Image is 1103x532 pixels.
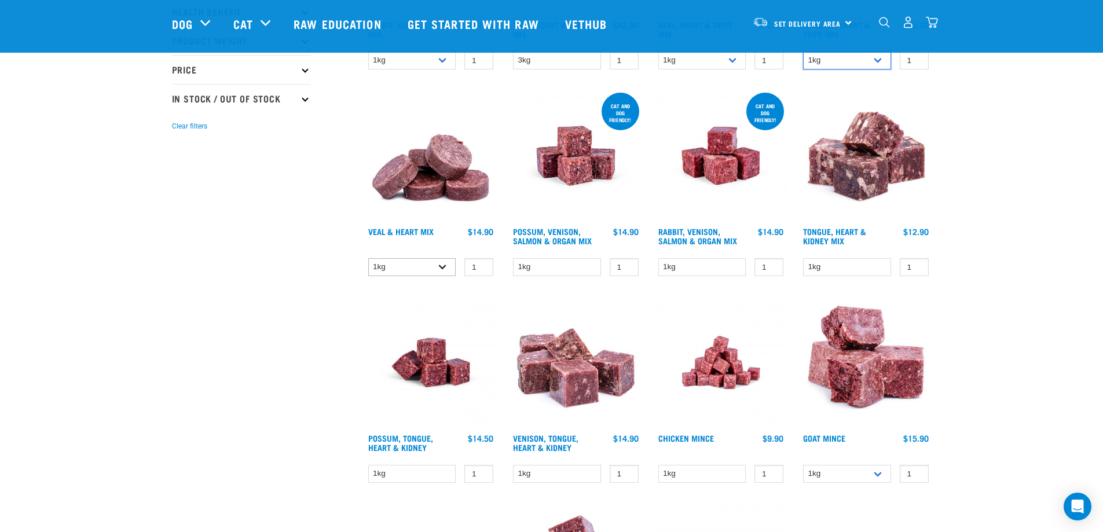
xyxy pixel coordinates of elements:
[613,227,639,236] div: $14.90
[655,297,787,428] img: Chicken M Ince 1613
[172,15,193,32] a: Dog
[464,258,493,276] input: 1
[903,434,929,443] div: $15.90
[900,258,929,276] input: 1
[513,436,578,449] a: Venison, Tongue, Heart & Kidney
[282,1,395,47] a: Raw Education
[800,90,932,222] img: 1167 Tongue Heart Kidney Mix 01
[754,465,783,483] input: 1
[754,52,783,69] input: 1
[610,465,639,483] input: 1
[1064,493,1091,520] div: Open Intercom Messenger
[554,1,622,47] a: Vethub
[926,16,938,28] img: home-icon@2x.png
[753,17,768,27] img: van-moving.png
[658,436,714,440] a: Chicken Mince
[879,17,890,28] img: home-icon-1@2x.png
[365,90,497,222] img: 1152 Veal Heart Medallions 01
[233,15,253,32] a: Cat
[510,90,642,222] img: Possum Venison Salmon Organ 1626
[368,436,433,449] a: Possum, Tongue, Heart & Kidney
[658,229,737,243] a: Rabbit, Venison, Salmon & Organ Mix
[464,465,493,483] input: 1
[900,52,929,69] input: 1
[172,84,311,113] p: In Stock / Out Of Stock
[396,1,554,47] a: Get started with Raw
[800,297,932,428] img: 1077 Wild Goat Mince 01
[610,258,639,276] input: 1
[758,227,783,236] div: $14.90
[902,16,914,28] img: user.png
[368,229,434,233] a: Veal & Heart Mix
[464,52,493,69] input: 1
[746,97,784,129] div: Cat and dog friendly!
[803,436,845,440] a: Goat Mince
[774,21,841,25] span: Set Delivery Area
[900,465,929,483] input: 1
[510,297,642,428] img: Pile Of Cubed Venison Tongue Mix For Pets
[513,229,592,243] a: Possum, Venison, Salmon & Organ Mix
[763,434,783,443] div: $9.90
[468,434,493,443] div: $14.50
[602,97,639,129] div: cat and dog friendly!
[613,434,639,443] div: $14.90
[468,227,493,236] div: $14.90
[172,55,311,84] p: Price
[903,227,929,236] div: $12.90
[172,121,207,131] button: Clear filters
[754,258,783,276] input: 1
[365,297,497,428] img: Possum Tongue Heart Kidney 1682
[803,229,866,243] a: Tongue, Heart & Kidney Mix
[655,90,787,222] img: Rabbit Venison Salmon Organ 1688
[610,52,639,69] input: 1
